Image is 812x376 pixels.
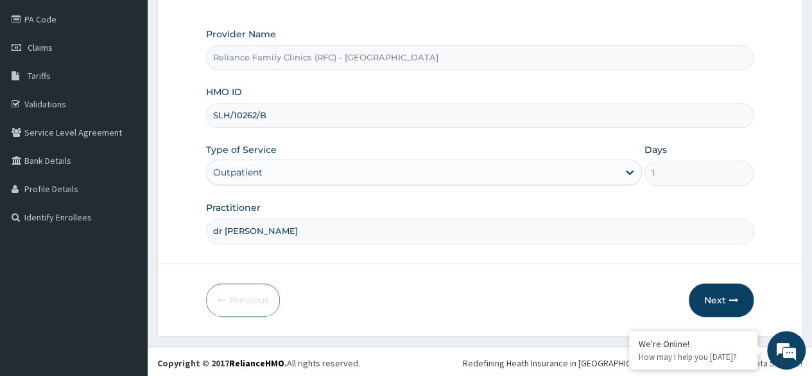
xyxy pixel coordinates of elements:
input: Enter HMO ID [206,103,754,128]
button: Previous [206,283,280,317]
div: Minimize live chat window [211,6,241,37]
div: Outpatient [213,166,263,179]
a: RelianceHMO [229,357,284,369]
label: Days [644,143,667,156]
button: Next [689,283,754,317]
span: Claims [28,42,53,53]
strong: Copyright © 2017 . [157,357,287,369]
label: HMO ID [206,85,242,98]
label: Type of Service [206,143,277,156]
div: We're Online! [639,338,748,350]
input: Enter Name [206,219,754,244]
div: Redefining Heath Insurance in [GEOGRAPHIC_DATA] using Telemedicine and Data Science! [463,357,802,370]
span: Tariffs [28,70,51,82]
label: Provider Name [206,28,276,40]
span: We're online! [74,109,177,238]
p: How may I help you today? [639,352,748,363]
div: Chat with us now [67,72,216,89]
img: d_794563401_company_1708531726252_794563401 [24,64,52,96]
label: Practitioner [206,201,261,214]
textarea: Type your message and hit 'Enter' [6,244,245,289]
